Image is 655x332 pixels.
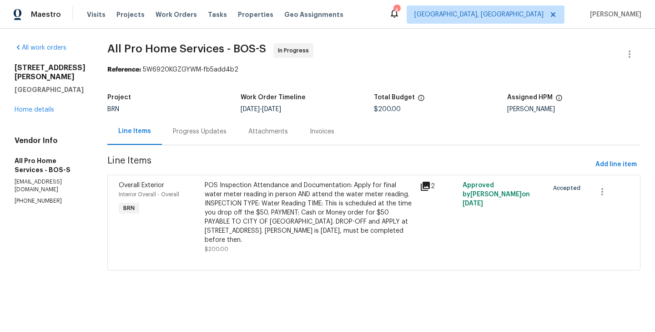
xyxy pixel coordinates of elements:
[374,106,401,112] span: $200.00
[119,182,164,189] span: Overall Exterior
[393,5,400,15] div: 4
[507,94,553,101] h5: Assigned HPM
[120,204,138,213] span: BRN
[595,159,637,170] span: Add line item
[414,10,544,19] span: [GEOGRAPHIC_DATA], [GEOGRAPHIC_DATA]
[156,10,197,19] span: Work Orders
[284,10,343,19] span: Geo Assignments
[15,156,86,174] h5: All Pro Home Services - BOS-S
[374,94,415,101] h5: Total Budget
[173,127,227,136] div: Progress Updates
[205,246,228,252] span: $200.00
[31,10,61,19] span: Maestro
[310,127,334,136] div: Invoices
[107,66,141,73] b: Reference:
[208,11,227,18] span: Tasks
[262,106,281,112] span: [DATE]
[107,43,266,54] span: All Pro Home Services - BOS-S
[15,85,86,94] h5: [GEOGRAPHIC_DATA]
[241,106,260,112] span: [DATE]
[15,107,54,113] a: Home details
[420,181,457,192] div: 2
[107,65,640,74] div: 5W6920KGZGYWM-fb5add4b2
[238,10,273,19] span: Properties
[278,46,312,55] span: In Progress
[248,127,288,136] div: Attachments
[205,181,414,245] div: POS Inspection Attendance and Documentation: Apply for final water meter reading in person AND at...
[119,192,179,197] span: Interior Overall - Overall
[15,45,66,51] a: All work orders
[107,106,119,112] span: BRN
[592,156,640,173] button: Add line item
[555,94,563,106] span: The hpm assigned to this work order.
[15,178,86,194] p: [EMAIL_ADDRESS][DOMAIN_NAME]
[241,94,306,101] h5: Work Order Timeline
[463,182,530,207] span: Approved by [PERSON_NAME] on
[116,10,145,19] span: Projects
[15,197,86,205] p: [PHONE_NUMBER]
[553,184,584,193] span: Accepted
[15,136,86,145] h4: Vendor Info
[418,94,425,106] span: The total cost of line items that have been proposed by Opendoor. This sum includes line items th...
[87,10,106,19] span: Visits
[107,94,131,101] h5: Project
[507,106,640,112] div: [PERSON_NAME]
[15,63,86,82] h2: [STREET_ADDRESS][PERSON_NAME]
[107,156,592,173] span: Line Items
[463,200,483,207] span: [DATE]
[118,127,151,136] div: Line Items
[241,106,281,112] span: -
[586,10,641,19] span: [PERSON_NAME]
